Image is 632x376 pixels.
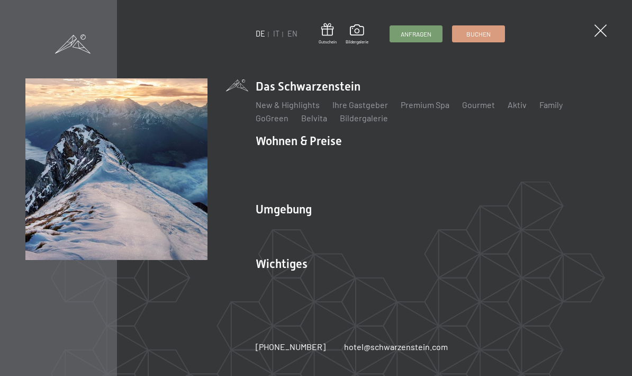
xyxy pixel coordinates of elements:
a: Belvita [301,113,327,123]
a: [PHONE_NUMBER] [256,341,326,353]
span: Bildergalerie [346,39,368,45]
a: DE [256,29,265,38]
a: Gutschein [319,23,337,45]
a: Buchen [453,26,504,42]
a: Gourmet [462,100,495,110]
a: Bildergalerie [340,113,388,123]
span: Buchen [466,30,491,39]
a: IT [273,29,279,38]
span: Anfragen [401,30,431,39]
a: Family [539,100,563,110]
a: hotel@schwarzenstein.com [344,341,448,353]
a: Aktiv [508,100,527,110]
a: Premium Spa [401,100,449,110]
a: Ihre Gastgeber [332,100,388,110]
a: New & Highlights [256,100,320,110]
a: Bildergalerie [346,24,368,44]
a: Anfragen [390,26,442,42]
a: GoGreen [256,113,288,123]
span: Gutschein [319,39,337,45]
a: EN [287,29,297,38]
span: [PHONE_NUMBER] [256,342,326,352]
